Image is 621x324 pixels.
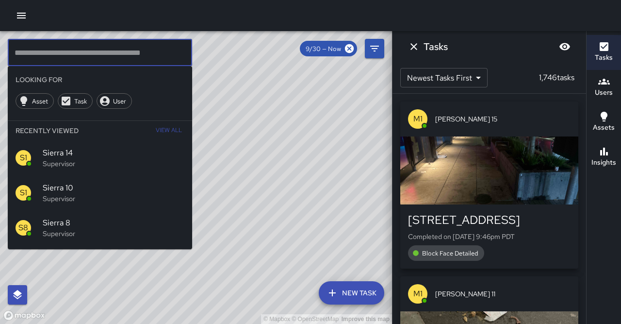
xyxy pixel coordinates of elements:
span: [PERSON_NAME] 15 [435,114,571,124]
button: M1[PERSON_NAME] 15[STREET_ADDRESS]Completed on [DATE] 9:46pm PDTBlock Face Detailed [400,102,578,269]
p: 1,746 tasks [535,72,578,84]
p: S1 [20,152,27,164]
button: Blur [555,37,574,56]
span: Task [69,97,92,105]
span: Sierra 14 [43,147,184,159]
h6: Tasks [595,52,613,63]
p: M1 [413,113,423,125]
span: View All [156,123,182,138]
div: S1Sierra 14Supervisor [8,140,192,175]
span: User [108,97,131,105]
span: 9/30 — Now [300,45,347,53]
p: M1 [413,288,423,300]
button: Users [587,70,621,105]
button: Assets [587,105,621,140]
span: Sierra 8 [43,217,184,229]
span: Block Face Detailed [416,249,484,257]
button: Dismiss [404,37,424,56]
h6: Users [595,87,613,98]
p: Supervisor [43,159,184,169]
h6: Tasks [424,39,448,54]
li: Recently Viewed [8,121,192,140]
span: Sierra 10 [43,182,184,194]
span: Asset [27,97,53,105]
button: New Task [319,281,384,305]
span: [PERSON_NAME] 11 [435,289,571,299]
li: Looking For [8,70,192,89]
p: S1 [20,187,27,199]
p: Supervisor [43,194,184,204]
div: Newest Tasks First [400,68,488,87]
div: S1Sierra 10Supervisor [8,175,192,210]
div: S8Sierra 8Supervisor [8,210,192,245]
button: Insights [587,140,621,175]
div: User [97,93,132,109]
button: View All [153,121,184,140]
div: Task [58,93,93,109]
h6: Insights [591,157,616,168]
p: Supervisor [43,229,184,239]
button: Tasks [587,35,621,70]
div: [STREET_ADDRESS] [408,212,571,228]
div: 9/30 — Now [300,41,357,56]
p: S8 [18,222,28,234]
button: Filters [365,39,384,58]
div: Asset [16,93,54,109]
p: Completed on [DATE] 9:46pm PDT [408,232,571,241]
h6: Assets [593,122,615,133]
